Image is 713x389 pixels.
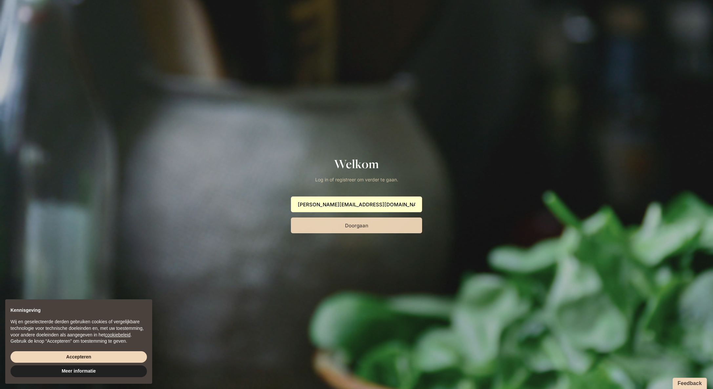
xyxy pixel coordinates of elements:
button: Doorgaan [291,217,422,233]
h2: Kennisgeving [10,307,147,314]
p: Log in of registreer om verder te gaan. [291,176,422,183]
a: cookiebeleid [105,332,131,337]
input: Je e-mailadres [291,196,422,212]
iframe: Ybug feedback widget [669,376,708,389]
button: Meer informatie [10,365,147,377]
button: Accepteren [10,351,147,363]
h1: Welkom [291,156,422,172]
p: Wij en geselecteerde derden gebruiken cookies of vergelijkbare technologie voor technische doelei... [10,319,147,338]
p: Gebruik de knop “Accepteren” om toestemming te geven. [10,338,147,345]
